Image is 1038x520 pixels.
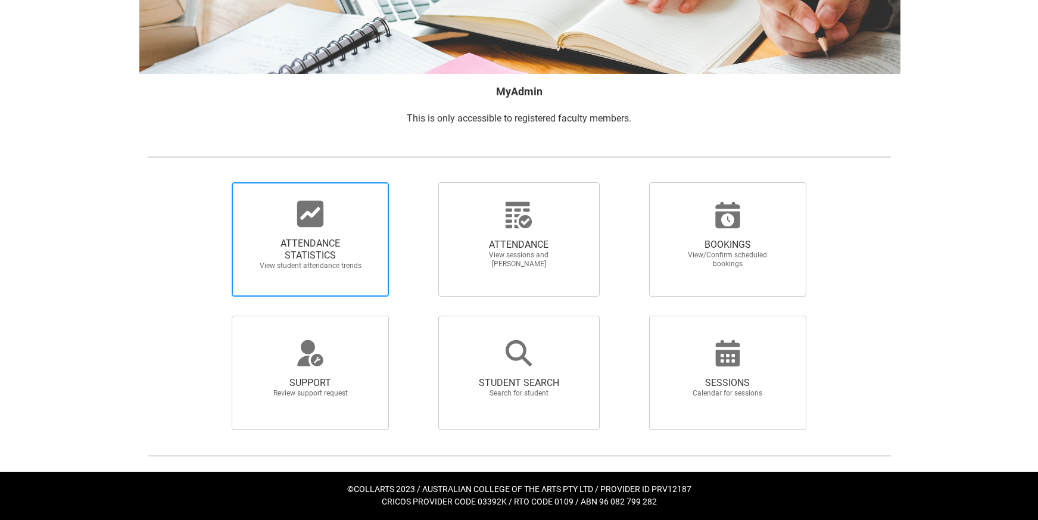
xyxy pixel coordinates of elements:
span: This is only accessible to registered faculty members. [407,113,631,124]
span: View/Confirm scheduled bookings [675,251,780,269]
span: Calendar for sessions [675,389,780,398]
img: REDU_GREY_LINE [148,151,891,163]
span: STUDENT SEARCH [466,377,571,389]
span: SUPPORT [258,377,363,389]
img: REDU_GREY_LINE [148,449,891,462]
h2: MyAdmin [148,83,891,99]
span: View student attendance trends [258,261,363,270]
span: View sessions and [PERSON_NAME] [466,251,571,269]
span: BOOKINGS [675,239,780,251]
span: ATTENDANCE STATISTICS [258,238,363,261]
span: Review support request [258,389,363,398]
span: Search for student [466,389,571,398]
span: ATTENDANCE [466,239,571,251]
span: SESSIONS [675,377,780,389]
